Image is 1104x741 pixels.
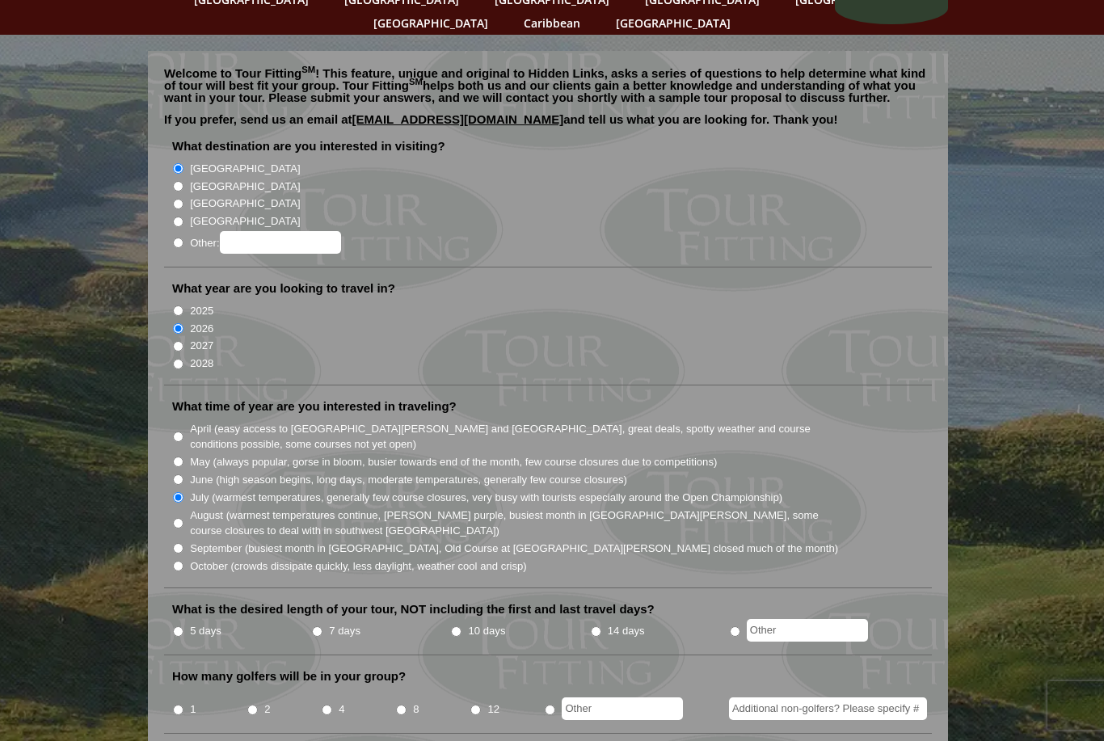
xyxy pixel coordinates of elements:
label: Other: [190,231,340,254]
label: 2028 [190,356,213,372]
label: June (high season begins, long days, moderate temperatures, generally few course closures) [190,472,627,488]
sup: SM [301,65,315,74]
label: 2 [264,701,270,718]
label: 14 days [608,623,645,639]
label: What time of year are you interested in traveling? [172,398,457,415]
label: September (busiest month in [GEOGRAPHIC_DATA], Old Course at [GEOGRAPHIC_DATA][PERSON_NAME] close... [190,541,838,557]
label: 7 days [329,623,360,639]
label: April (easy access to [GEOGRAPHIC_DATA][PERSON_NAME] and [GEOGRAPHIC_DATA], great deals, spotty w... [190,421,840,453]
label: May (always popular, gorse in bloom, busier towards end of the month, few course closures due to ... [190,454,717,470]
p: If you prefer, send us an email at and tell us what you are looking for. Thank you! [164,113,932,137]
a: Caribbean [516,11,588,35]
input: Other: [220,231,341,254]
label: August (warmest temperatures continue, [PERSON_NAME] purple, busiest month in [GEOGRAPHIC_DATA][P... [190,507,840,539]
label: What destination are you interested in visiting? [172,138,445,154]
a: [GEOGRAPHIC_DATA] [365,11,496,35]
label: How many golfers will be in your group? [172,668,406,684]
label: 10 days [469,623,506,639]
p: Welcome to Tour Fitting ! This feature, unique and original to Hidden Links, asks a series of que... [164,67,932,103]
label: October (crowds dissipate quickly, less daylight, weather cool and crisp) [190,558,527,575]
label: 5 days [190,623,221,639]
label: 2025 [190,303,213,319]
label: 2026 [190,321,213,337]
label: [GEOGRAPHIC_DATA] [190,179,300,195]
label: 2027 [190,338,213,354]
label: July (warmest temperatures, generally few course closures, very busy with tourists especially aro... [190,490,782,506]
label: [GEOGRAPHIC_DATA] [190,196,300,212]
label: 12 [487,701,499,718]
label: 1 [190,701,196,718]
label: What is the desired length of your tour, NOT including the first and last travel days? [172,601,655,617]
input: Other [562,697,683,720]
input: Additional non-golfers? Please specify # [729,697,927,720]
input: Other [747,619,868,642]
label: [GEOGRAPHIC_DATA] [190,213,300,229]
sup: SM [409,77,423,86]
label: 8 [413,701,419,718]
a: [GEOGRAPHIC_DATA] [608,11,739,35]
a: [EMAIL_ADDRESS][DOMAIN_NAME] [352,112,564,126]
label: [GEOGRAPHIC_DATA] [190,161,300,177]
label: What year are you looking to travel in? [172,280,395,297]
label: 4 [339,701,344,718]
